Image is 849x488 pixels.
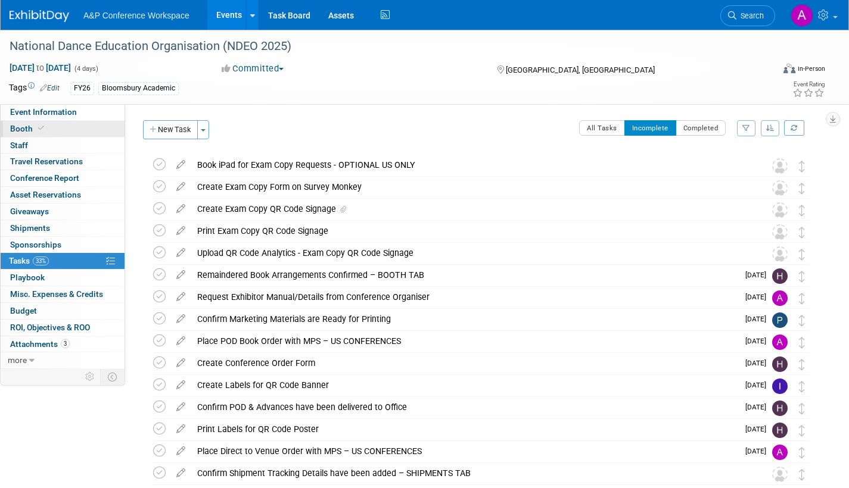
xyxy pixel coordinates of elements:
[10,10,69,22] img: ExhibitDay
[799,271,805,282] i: Move task
[745,293,772,301] span: [DATE]
[784,120,804,136] a: Refresh
[10,240,61,249] span: Sponsorships
[9,62,71,73] span: [DATE] [DATE]
[791,4,813,27] img: Amanda Oney
[506,65,655,74] span: [GEOGRAPHIC_DATA], [GEOGRAPHIC_DATA]
[10,173,79,183] span: Conference Report
[799,425,805,436] i: Move task
[745,315,772,323] span: [DATE]
[772,401,788,416] img: Hannah Siegel
[1,187,125,203] a: Asset Reservations
[579,120,625,136] button: All Tasks
[170,248,191,258] a: edit
[1,303,125,319] a: Budget
[217,62,288,75] button: Committed
[191,287,738,307] div: Request Exhibitor Manual/Details from Conference Organiser
[101,369,125,384] td: Toggle Event Tabs
[170,380,191,390] a: edit
[1,286,125,302] a: Misc. Expenses & Credits
[170,446,191,456] a: edit
[170,159,191,170] a: edit
[745,403,772,411] span: [DATE]
[1,121,125,137] a: Booth
[191,441,738,461] div: Place Direct to Venue Order with MPS – US CONFERENCES
[799,249,805,260] i: Move task
[33,256,49,265] span: 33%
[5,36,755,57] div: National Dance Education Organisation (NDEO 2025)
[83,11,189,20] span: A&P Conference Workspace
[170,314,191,324] a: edit
[1,336,125,352] a: Attachments3
[799,227,805,238] i: Move task
[9,82,60,95] td: Tags
[799,205,805,216] i: Move task
[772,423,788,438] img: Hannah Siegel
[772,202,788,218] img: Unassigned
[191,199,748,219] div: Create Exam Copy QR Code Signage
[1,204,125,220] a: Giveaways
[745,381,772,389] span: [DATE]
[170,358,191,368] a: edit
[704,62,825,80] div: Event Format
[35,63,46,73] span: to
[10,107,77,117] span: Event Information
[745,359,772,367] span: [DATE]
[772,224,788,240] img: Unassigned
[10,190,81,199] span: Asset Reservations
[191,221,748,241] div: Print Exam Copy QR Code Signage
[70,82,94,95] div: FY26
[10,157,83,166] span: Travel Reservations
[9,256,49,265] span: Tasks
[799,469,805,480] i: Move task
[191,243,748,263] div: Upload QR Code Analytics - Exam Copy QR Code Signage
[772,467,788,482] img: Unassigned
[170,226,191,236] a: edit
[799,337,805,348] i: Move task
[1,104,125,120] a: Event Information
[61,339,70,348] span: 3
[191,353,738,373] div: Create Conference Order Form
[676,120,726,136] button: Completed
[1,137,125,154] a: Staff
[8,355,27,365] span: more
[745,271,772,279] span: [DATE]
[772,246,788,262] img: Unassigned
[799,183,805,194] i: Move task
[1,320,125,336] a: ROI, Objectives & ROO
[783,64,795,73] img: Format-Inperson.png
[772,268,788,284] img: Hannah Siegel
[792,82,825,87] div: Event Rating
[10,124,46,133] span: Booth
[772,312,788,328] img: Paige Papandrea
[720,5,775,26] a: Search
[10,289,103,299] span: Misc. Expenses & Credits
[772,378,788,394] img: Ira Sumarno
[80,369,101,384] td: Personalize Event Tab Strip
[10,323,90,332] span: ROI, Objectives & ROO
[1,270,125,286] a: Playbook
[799,161,805,172] i: Move task
[170,402,191,412] a: edit
[170,270,191,280] a: edit
[1,352,125,368] a: more
[191,177,748,197] div: Create Exam Copy Form on Survey Monkey
[1,170,125,186] a: Conference Report
[1,253,125,269] a: Tasks33%
[191,331,738,351] div: Place POD Book Order with MPS – US CONFERENCES
[10,339,70,349] span: Attachments
[191,463,748,483] div: Confirm Shipment Tracking Details have been added – SHIPMENTS TAB
[191,155,748,175] div: Book iPad for Exam Copy Requests - OPTIONAL US ONLY
[10,140,28,150] span: Staff
[170,424,191,434] a: edit
[799,381,805,392] i: Move task
[170,292,191,302] a: edit
[799,359,805,370] i: Move task
[191,309,738,329] div: Confirm Marketing Materials are Ready for Printing
[797,64,825,73] div: In-Person
[745,447,772,455] span: [DATE]
[772,180,788,196] img: Unassigned
[10,207,49,216] span: Giveaways
[1,237,125,253] a: Sponsorships
[799,403,805,414] i: Move task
